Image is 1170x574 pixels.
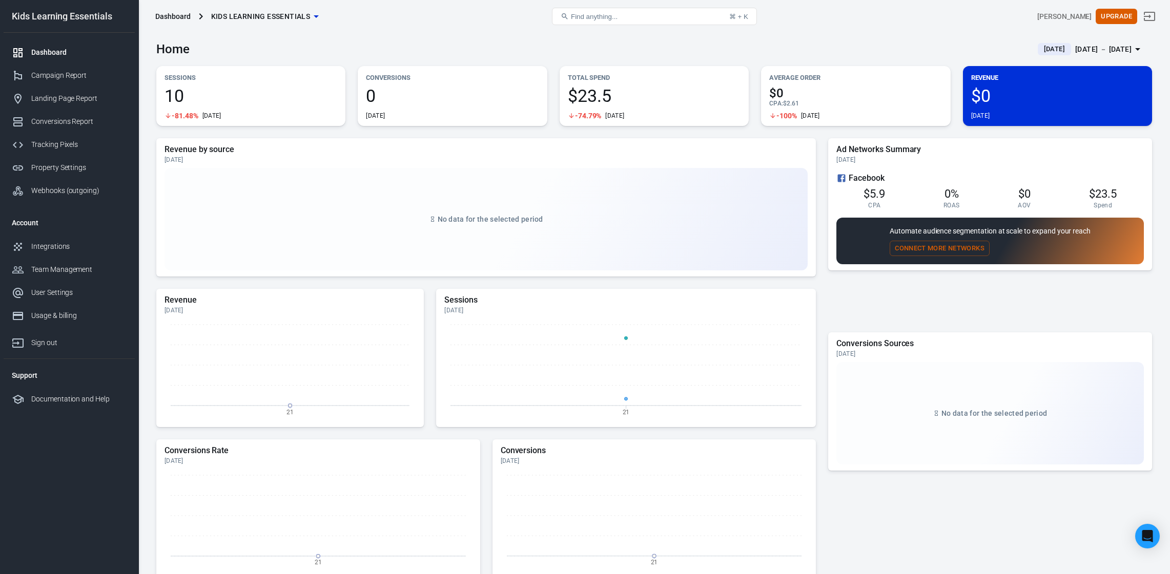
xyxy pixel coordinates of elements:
[165,445,472,456] h5: Conversions Rate
[31,394,127,405] div: Documentation and Help
[165,72,337,83] p: Sessions
[31,287,127,298] div: User Settings
[31,47,127,58] div: Dashboard
[971,112,990,120] div: [DATE]
[1037,11,1092,22] div: Account id: NtgCPd8J
[575,112,602,119] span: -74.79%
[31,162,127,173] div: Property Settings
[605,112,624,120] div: [DATE]
[31,241,127,252] div: Integrations
[890,241,990,257] button: Connect More Networks
[623,408,630,415] tspan: 21
[31,116,127,127] div: Conversions Report
[155,11,191,22] div: Dashboard
[501,445,808,456] h5: Conversions
[971,72,1144,83] p: Revenue
[1030,41,1152,58] button: [DATE][DATE] － [DATE]
[444,295,808,305] h5: Sessions
[165,156,808,164] div: [DATE]
[366,87,539,104] span: 0
[4,304,135,327] a: Usage & billing
[4,12,135,21] div: Kids Learning Essentials
[165,295,416,305] h5: Revenue
[207,7,323,26] button: Kids Learning Essentials
[31,185,127,196] div: Webhooks (outgoing)
[4,210,135,235] li: Account
[165,457,472,465] div: [DATE]
[438,215,543,223] span: No data for the selected period
[211,10,311,23] span: Kids Learning Essentials
[165,87,337,104] span: 10
[571,13,618,20] span: Find anything...
[31,310,127,321] div: Usage & billing
[868,201,880,209] span: CPA
[1135,524,1160,548] div: Open Intercom Messenger
[172,112,198,119] span: -81.48%
[4,327,135,354] a: Sign out
[31,70,127,81] div: Campaign Report
[864,187,885,200] span: $5.9
[1040,44,1069,54] span: [DATE]
[4,41,135,64] a: Dashboard
[729,13,748,20] div: ⌘ + K
[1018,187,1031,200] span: $0
[31,337,127,348] div: Sign out
[769,87,942,99] span: $0
[315,559,322,566] tspan: 21
[4,133,135,156] a: Tracking Pixels
[945,187,959,200] span: 0%
[1018,201,1031,209] span: AOV
[552,8,757,25] button: Find anything...⌘ + K
[568,72,741,83] p: Total Spend
[444,306,808,314] div: [DATE]
[4,110,135,133] a: Conversions Report
[31,264,127,275] div: Team Management
[836,338,1144,349] h5: Conversions Sources
[776,112,797,119] span: -100%
[366,72,539,83] p: Conversions
[651,559,658,566] tspan: 21
[165,144,808,155] h5: Revenue by source
[836,172,1144,184] div: Facebook
[31,93,127,104] div: Landing Page Report
[769,72,942,83] p: Average Order
[4,281,135,304] a: User Settings
[1096,9,1137,25] button: Upgrade
[4,64,135,87] a: Campaign Report
[836,350,1144,358] div: [DATE]
[783,100,799,107] span: $2.61
[943,201,959,209] span: ROAS
[836,144,1144,155] h5: Ad Networks Summary
[286,408,294,415] tspan: 21
[165,306,416,314] div: [DATE]
[836,156,1144,164] div: [DATE]
[890,226,1091,237] p: Automate audience segmentation at scale to expand your reach
[568,87,741,104] span: $23.5
[801,112,820,120] div: [DATE]
[501,457,808,465] div: [DATE]
[1094,201,1112,209] span: Spend
[156,42,190,56] h3: Home
[836,172,847,184] svg: Facebook Ads
[4,235,135,258] a: Integrations
[202,112,221,120] div: [DATE]
[4,156,135,179] a: Property Settings
[1089,187,1117,200] span: $23.5
[769,100,783,107] span: CPA :
[4,258,135,281] a: Team Management
[941,409,1047,417] span: No data for the selected period
[4,179,135,202] a: Webhooks (outgoing)
[31,139,127,150] div: Tracking Pixels
[1137,4,1162,29] a: Sign out
[971,87,1144,104] span: $0
[4,87,135,110] a: Landing Page Report
[366,112,385,120] div: [DATE]
[1075,43,1132,56] div: [DATE] － [DATE]
[4,363,135,388] li: Support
